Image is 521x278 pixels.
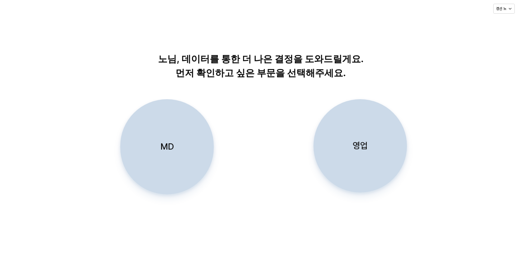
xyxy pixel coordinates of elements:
[102,52,420,80] p: 노님, 데이터를 통한 더 나은 결정을 도와드릴게요. 먼저 확인하고 싶은 부문을 선택해주세요.
[493,4,515,14] button: 경선 노
[496,6,506,11] p: 경선 노
[160,141,174,152] p: MD
[120,99,214,194] button: MD
[313,99,407,192] button: 영업
[353,140,368,151] p: 영업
